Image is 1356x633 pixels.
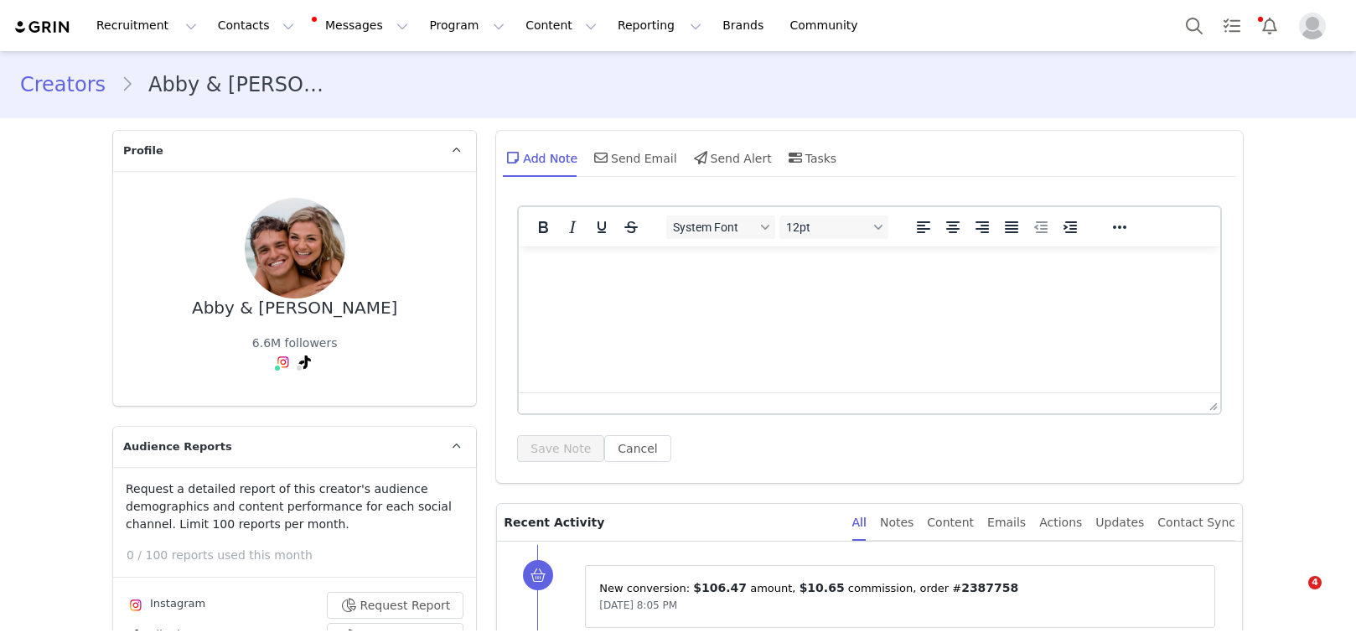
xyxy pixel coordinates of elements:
[13,19,72,35] img: grin logo
[1274,576,1314,616] iframe: Intercom live chat
[800,581,845,594] span: $10.65
[86,7,207,44] button: Recruitment
[327,592,464,619] button: Request Report
[961,581,1018,594] span: 2387758
[666,215,775,239] button: Fonts
[997,215,1026,239] button: Justify
[968,215,996,239] button: Align right
[515,7,607,44] button: Content
[1027,215,1055,239] button: Decrease indent
[277,355,290,369] img: instagram.svg
[305,7,418,44] button: Messages
[1105,215,1134,239] button: Reveal or hide additional toolbar items
[712,7,779,44] a: Brands
[1308,576,1322,589] span: 4
[1203,393,1220,413] div: Press the Up and Down arrow keys to resize the editor.
[208,7,304,44] button: Contacts
[558,215,587,239] button: Italic
[20,70,121,100] a: Creators
[129,599,142,612] img: instagram.svg
[252,335,338,352] div: 6.6M followers
[1157,504,1235,542] div: Contact Sync
[192,298,397,318] div: Abby & [PERSON_NAME]
[504,504,838,541] p: Recent Activity
[673,221,755,234] span: System Font
[1056,215,1084,239] button: Increase indent
[519,246,1220,392] iframe: Rich Text Area
[123,438,232,455] span: Audience Reports
[1214,7,1250,44] a: Tasks
[517,435,604,462] button: Save Note
[852,504,867,542] div: All
[503,137,577,178] div: Add Note
[1299,13,1326,39] img: placeholder-profile.jpg
[987,504,1026,542] div: Emails
[691,137,772,178] div: Send Alert
[599,599,677,611] span: [DATE] 8:05 PM
[909,215,938,239] button: Align left
[599,579,1201,597] p: New conversion: ⁨ ⁩ amount⁨, ⁨ ⁩ commission⁩⁨, order #⁨ ⁩⁩
[608,7,712,44] button: Reporting
[785,137,837,178] div: Tasks
[1176,7,1213,44] button: Search
[245,198,345,298] img: 769b4131-1e91-4f5c-9023-fd00cb5e42ac.jpg
[617,215,645,239] button: Strikethrough
[604,435,670,462] button: Cancel
[419,7,515,44] button: Program
[693,581,747,594] span: $106.47
[779,215,888,239] button: Font sizes
[1039,504,1082,542] div: Actions
[123,143,163,159] span: Profile
[780,7,876,44] a: Community
[126,595,205,615] div: Instagram
[587,215,616,239] button: Underline
[591,137,677,178] div: Send Email
[880,504,913,542] div: Notes
[1251,7,1288,44] button: Notifications
[939,215,967,239] button: Align center
[1095,504,1144,542] div: Updates
[529,215,557,239] button: Bold
[127,547,476,564] p: 0 / 100 reports used this month
[927,504,974,542] div: Content
[786,221,868,234] span: 12pt
[1289,13,1343,39] button: Profile
[126,480,463,533] p: Request a detailed report of this creator's audience demographics and content performance for eac...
